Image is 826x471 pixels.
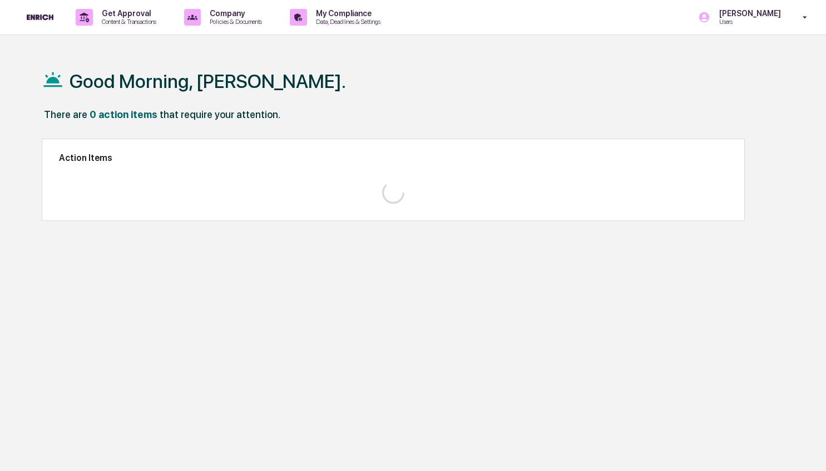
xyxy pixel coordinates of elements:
div: There are [44,109,87,120]
p: Policies & Documents [201,18,268,26]
h1: Good Morning, [PERSON_NAME]. [70,70,346,92]
p: Content & Transactions [93,18,162,26]
img: logo [27,14,53,21]
p: Users [710,18,787,26]
p: Data, Deadlines & Settings [307,18,386,26]
p: Get Approval [93,9,162,18]
p: [PERSON_NAME] [710,9,787,18]
p: My Compliance [307,9,386,18]
p: Company [201,9,268,18]
div: that require your attention. [160,109,280,120]
h2: Action Items [59,153,728,163]
div: 0 action items [90,109,157,120]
